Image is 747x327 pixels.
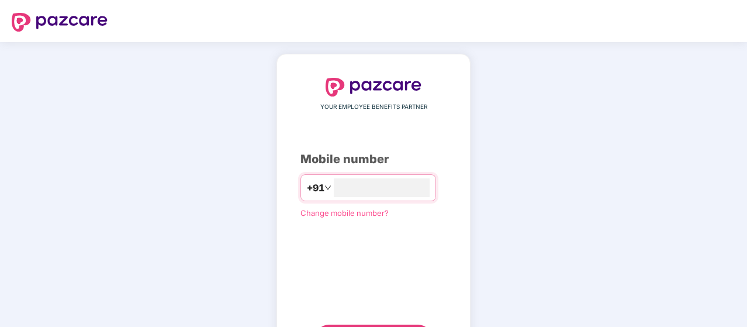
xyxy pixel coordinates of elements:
[326,78,421,97] img: logo
[12,13,108,32] img: logo
[324,184,331,191] span: down
[300,208,389,218] a: Change mobile number?
[307,181,324,195] span: +91
[320,102,427,112] span: YOUR EMPLOYEE BENEFITS PARTNER
[300,150,447,168] div: Mobile number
